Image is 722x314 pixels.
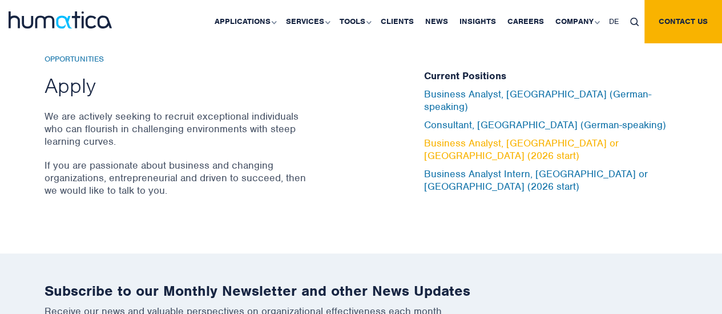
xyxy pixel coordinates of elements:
[609,17,619,26] span: DE
[45,110,310,148] p: We are actively seeking to recruit exceptional individuals who can flourish in challenging enviro...
[424,168,648,193] a: Business Analyst Intern, [GEOGRAPHIC_DATA] or [GEOGRAPHIC_DATA] (2026 start)
[424,119,666,131] a: Consultant, [GEOGRAPHIC_DATA] (German-speaking)
[424,88,651,113] a: Business Analyst, [GEOGRAPHIC_DATA] (German-speaking)
[424,70,678,83] h5: Current Positions
[45,72,310,99] h2: Apply
[9,11,112,28] img: logo
[45,282,678,300] h2: Subscribe to our Monthly Newsletter and other News Updates
[45,55,310,64] h6: Opportunities
[630,18,639,26] img: search_icon
[45,159,310,197] p: If you are passionate about business and changing organizations, entrepreneurial and driven to su...
[424,137,619,162] a: Business Analyst, [GEOGRAPHIC_DATA] or [GEOGRAPHIC_DATA] (2026 start)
